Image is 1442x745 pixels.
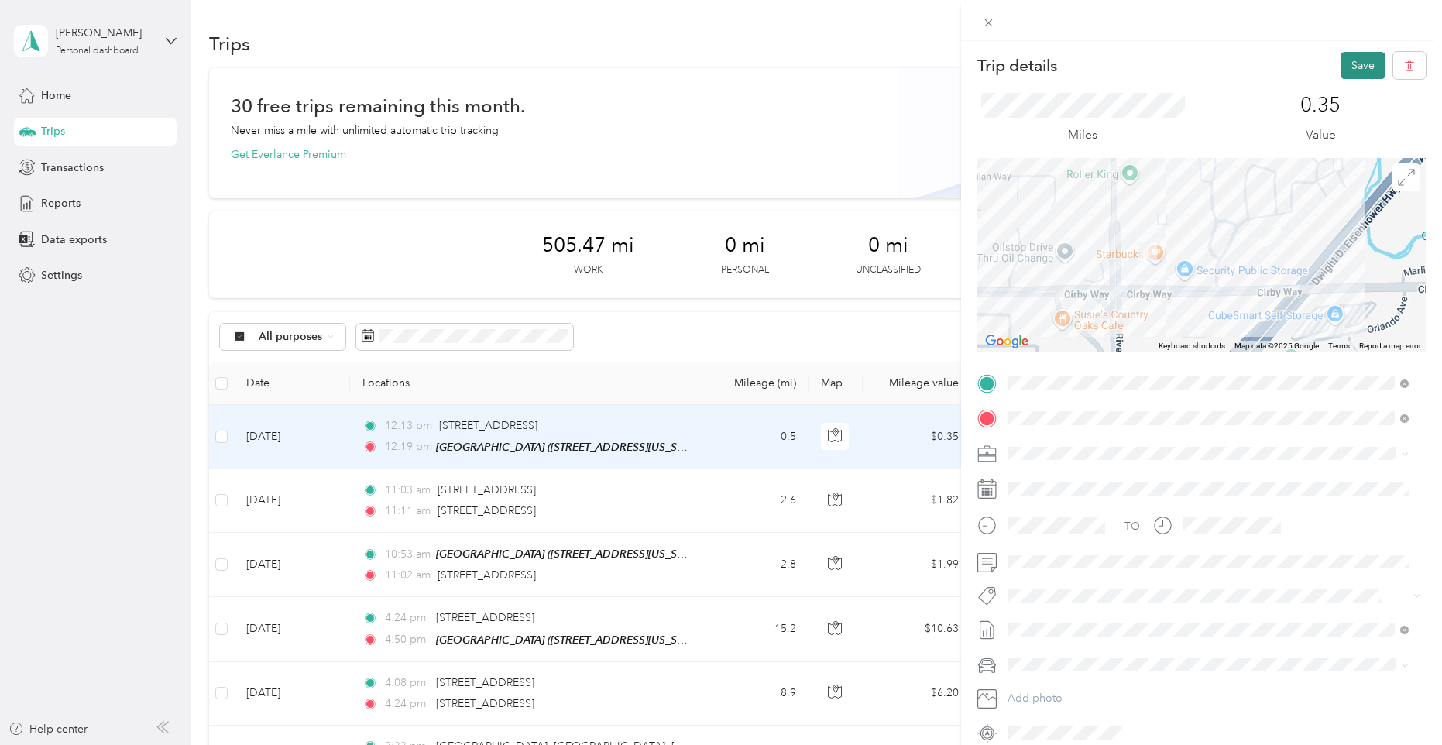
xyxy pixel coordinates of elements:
button: Keyboard shortcuts [1159,341,1225,352]
div: TO [1124,518,1140,534]
p: Value [1306,125,1336,145]
p: Trip details [977,55,1057,77]
button: Add photo [1002,688,1426,709]
iframe: Everlance-gr Chat Button Frame [1355,658,1442,745]
img: Google [981,331,1032,352]
span: Map data ©2025 Google [1234,342,1319,350]
p: Miles [1068,125,1097,145]
a: Report a map error [1359,342,1421,350]
p: 0.35 [1300,93,1341,118]
button: Save [1341,52,1385,79]
a: Open this area in Google Maps (opens a new window) [981,331,1032,352]
a: Terms (opens in new tab) [1328,342,1350,350]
